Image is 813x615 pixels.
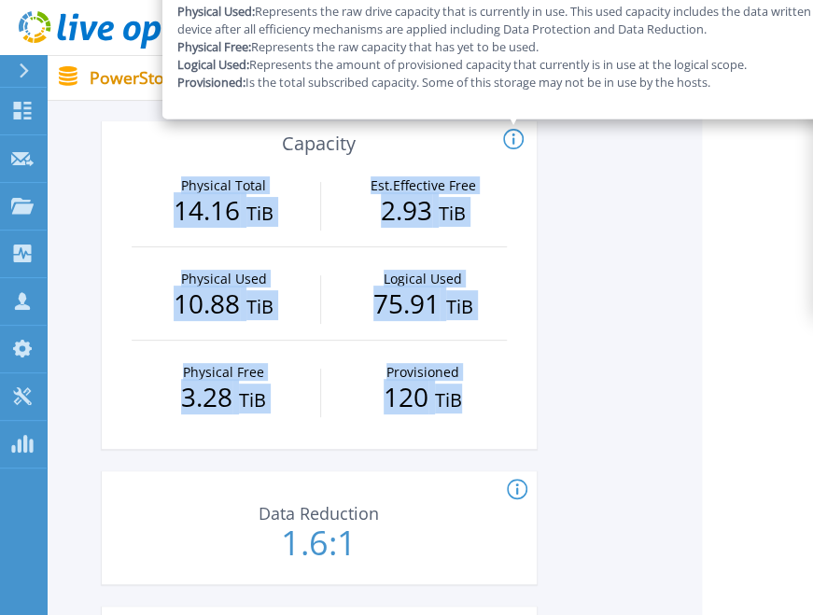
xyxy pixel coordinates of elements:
[177,74,245,91] b: Provisioned:
[246,294,273,319] span: TiB
[145,179,302,192] p: Physical Total
[177,38,251,55] b: Physical Free:
[344,273,502,286] p: Logical Used
[90,67,336,89] p: PowerStore
[215,526,424,560] p: 1.6:1
[177,3,255,20] b: Physical Used:
[435,387,462,412] span: TiB
[340,384,507,413] p: 120
[141,384,308,413] p: 3.28
[344,366,502,379] p: Provisioned
[145,273,302,286] p: Physical Used
[340,290,507,320] p: 75.91
[439,201,466,226] span: TiB
[177,56,249,73] b: Logical Used:
[145,366,302,379] p: Physical Free
[239,387,266,412] span: TiB
[344,179,502,192] p: Est.Effective Free
[446,294,473,319] span: TiB
[340,197,507,227] p: 2.93
[246,201,273,226] span: TiB
[141,290,308,320] p: 10.88
[218,505,418,522] p: Data Reduction
[141,197,308,227] p: 14.16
